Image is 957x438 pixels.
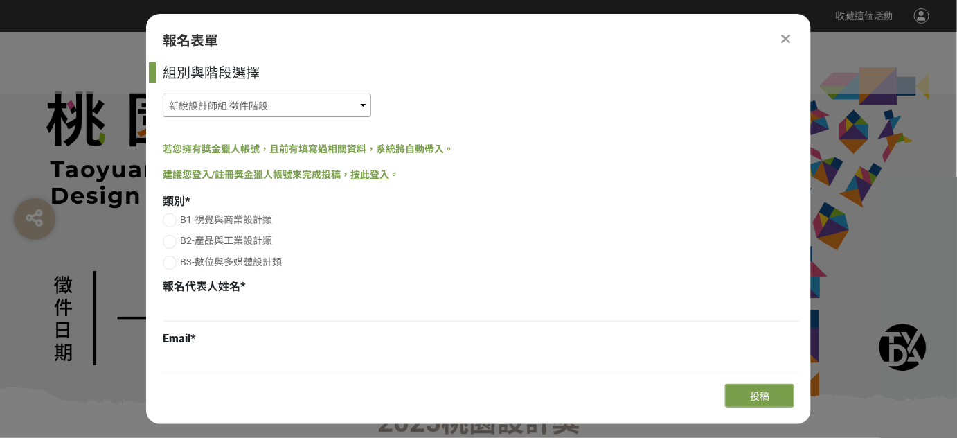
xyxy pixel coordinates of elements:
span: B1-視覺與商業設計類 [180,214,272,225]
span: 若您擁有獎金獵人帳號，且前有填寫過相關資料，系統將自動帶入。 [163,143,454,155]
span: 報名表單 [163,33,218,49]
button: 投稿 [725,384,794,408]
span: 類別 [163,195,185,208]
a: 按此登入 [350,169,389,180]
span: B2-產品與工業設計類 [180,235,272,246]
span: 收藏這個活動 [835,10,893,21]
span: Email [163,332,190,345]
span: 。 [389,169,399,180]
span: 投稿 [750,391,769,402]
span: B3-數位與多媒體設計類 [180,256,282,268]
span: 建議您登入/註冊獎金獵人帳號來完成投稿， [163,169,350,180]
div: 組別與階段選擇 [163,62,800,83]
span: 報名代表人姓名 [163,280,240,293]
